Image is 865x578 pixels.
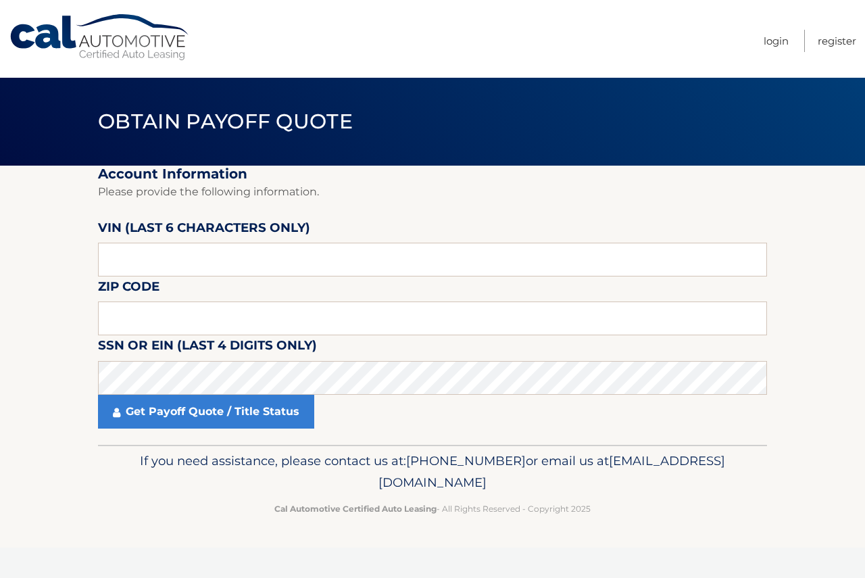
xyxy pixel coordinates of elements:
a: Login [764,30,789,52]
label: Zip Code [98,276,159,302]
a: Get Payoff Quote / Title Status [98,395,314,429]
strong: Cal Automotive Certified Auto Leasing [274,504,437,514]
a: Register [818,30,856,52]
label: VIN (last 6 characters only) [98,218,310,243]
h2: Account Information [98,166,767,183]
p: Please provide the following information. [98,183,767,201]
span: [PHONE_NUMBER] [406,453,526,468]
label: SSN or EIN (last 4 digits only) [98,335,317,360]
p: - All Rights Reserved - Copyright 2025 [107,502,758,516]
p: If you need assistance, please contact us at: or email us at [107,450,758,493]
a: Cal Automotive [9,14,191,62]
span: Obtain Payoff Quote [98,109,353,134]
